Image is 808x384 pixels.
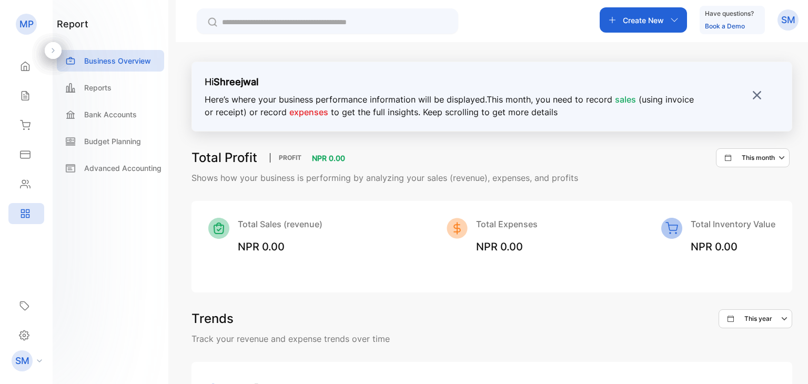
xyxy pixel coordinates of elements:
[289,107,328,117] span: expenses
[238,240,285,253] span: NPR 0.00
[238,218,322,230] p: Total Sales (revenue)
[19,17,34,31] p: MP
[447,218,468,239] img: Icon
[691,218,775,230] p: Total Inventory Value
[57,77,164,98] a: Reports
[208,218,229,239] img: Icon
[57,104,164,125] a: Bank Accounts
[716,148,790,167] button: This month
[15,354,29,368] p: SM
[777,7,799,33] button: SM
[476,240,523,253] span: NPR 0.00
[600,7,687,33] button: Create New
[214,76,258,87] strong: Shreejwal
[205,93,700,118] p: Here’s where your business performance information will be displayed. This month , you need to re...
[84,55,151,66] p: Business Overview
[191,148,257,167] h3: Total Profit
[476,218,538,230] p: Total Expenses
[719,309,792,328] button: This year
[57,157,164,179] a: Advanced Accounting
[84,109,137,120] p: Bank Accounts
[615,94,636,105] span: sales
[270,153,310,163] p: PROFIT
[57,17,88,31] h1: report
[84,136,141,147] p: Budget Planning
[705,22,745,30] a: Book a Demo
[705,8,754,19] p: Have questions?
[742,153,775,163] p: This month
[623,15,664,26] p: Create New
[191,309,234,328] h3: Trends
[84,82,112,93] p: Reports
[57,50,164,72] a: Business Overview
[84,163,161,174] p: Advanced Accounting
[191,332,792,345] p: Track your revenue and expense trends over time
[191,171,792,184] p: Shows how your business is performing by analyzing your sales (revenue), expenses, and profits
[312,154,345,163] span: NPR 0.00
[205,75,711,89] p: Hi
[781,13,795,27] p: SM
[752,90,762,100] img: close
[57,130,164,152] a: Budget Planning
[744,314,772,324] p: This year
[691,240,738,253] span: NPR 0.00
[661,218,682,239] img: Icon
